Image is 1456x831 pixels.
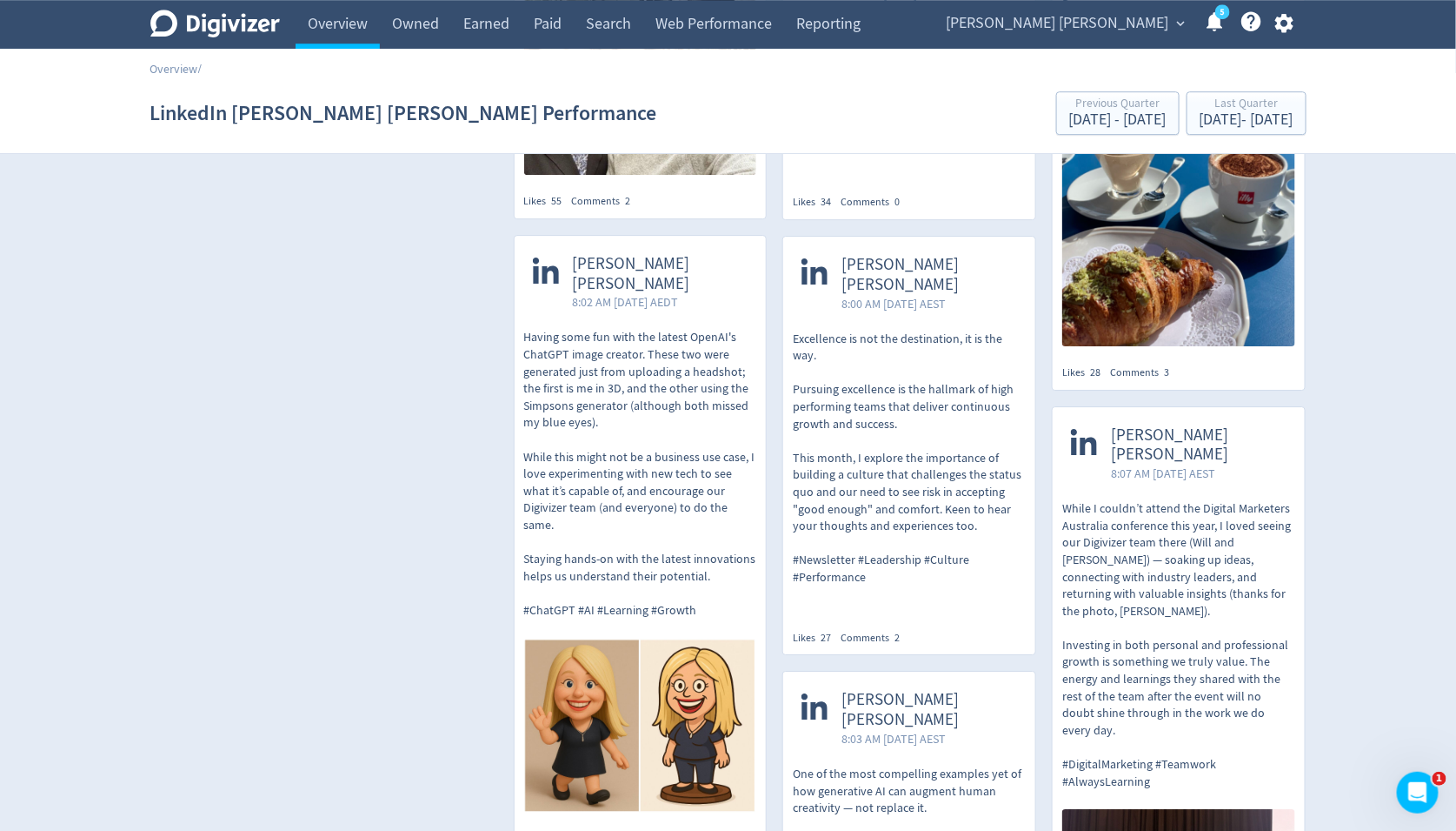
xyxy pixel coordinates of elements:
[524,194,572,209] div: Likes
[793,195,841,210] div: Likes
[1069,112,1167,128] div: [DATE] - [DATE]
[1200,112,1293,128] div: [DATE] - [DATE]
[1069,97,1167,112] div: Previous Quarter
[821,195,831,209] span: 34
[1164,365,1169,379] span: 3
[1200,97,1293,112] div: Last Quarter
[941,10,1190,37] button: [PERSON_NAME] [PERSON_NAME]
[1111,465,1286,482] span: 8:07 AM [DATE] AEST
[841,631,909,646] div: Comments
[150,85,657,141] h1: LinkedIn [PERSON_NAME] [PERSON_NAME] Performance
[552,194,562,208] span: 55
[1433,772,1446,786] span: 1
[1062,84,1295,346] img: https://media.cf.digivizer.com/images/linkedin-1455007-urn:li:share:7333665232742961153-5f89d2ab2...
[573,293,748,311] span: 8:02 AM [DATE] AEDT
[524,329,757,619] p: Having some fun with the latest OpenAI's ChatGPT image creator. These two were generated just fro...
[821,631,831,645] span: 27
[783,237,1035,617] a: [PERSON_NAME] [PERSON_NAME]8:00 AM [DATE] AESTExcellence is not the destination, it is the way. P...
[841,295,1017,312] span: 8:00 AM [DATE] AEST
[841,255,1017,295] span: [PERSON_NAME] [PERSON_NAME]
[1062,365,1110,380] div: Likes
[1220,6,1224,18] text: 5
[841,730,1017,747] span: 8:03 AM [DATE] AEST
[894,631,900,645] span: 2
[1062,500,1295,790] p: While I couldn’t attend the Digital Marketers Australia conference this year, I loved seeing our ...
[515,236,767,818] a: [PERSON_NAME] [PERSON_NAME]8:02 AM [DATE] AEDTHaving some fun with the latest OpenAI's ChatGPT im...
[841,690,1017,730] span: [PERSON_NAME] [PERSON_NAME]
[1173,16,1189,31] span: expand_more
[524,639,757,813] img: https://media.cf.digivizer.com/images/linkedin-1455007-urn:li:share:7312942534366769155-ed7b392a8...
[1110,365,1179,380] div: Comments
[150,61,198,77] a: Overview
[1397,772,1439,814] iframe: Intercom live chat
[1187,91,1306,135] button: Last Quarter[DATE]- [DATE]
[573,254,748,294] span: [PERSON_NAME] [PERSON_NAME]
[793,331,1026,586] p: Excellence is not the destination, it is the way. Pursuing excellence is the hallmark of high per...
[1111,426,1286,466] span: [PERSON_NAME] [PERSON_NAME]
[1056,91,1180,135] button: Previous Quarter[DATE] - [DATE]
[626,194,631,208] span: 2
[572,194,641,209] div: Comments
[1215,4,1230,19] a: 5
[841,195,909,210] div: Comments
[894,195,900,209] span: 0
[1090,365,1100,379] span: 28
[947,10,1169,37] span: [PERSON_NAME] [PERSON_NAME]
[793,631,841,646] div: Likes
[198,61,203,77] span: /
